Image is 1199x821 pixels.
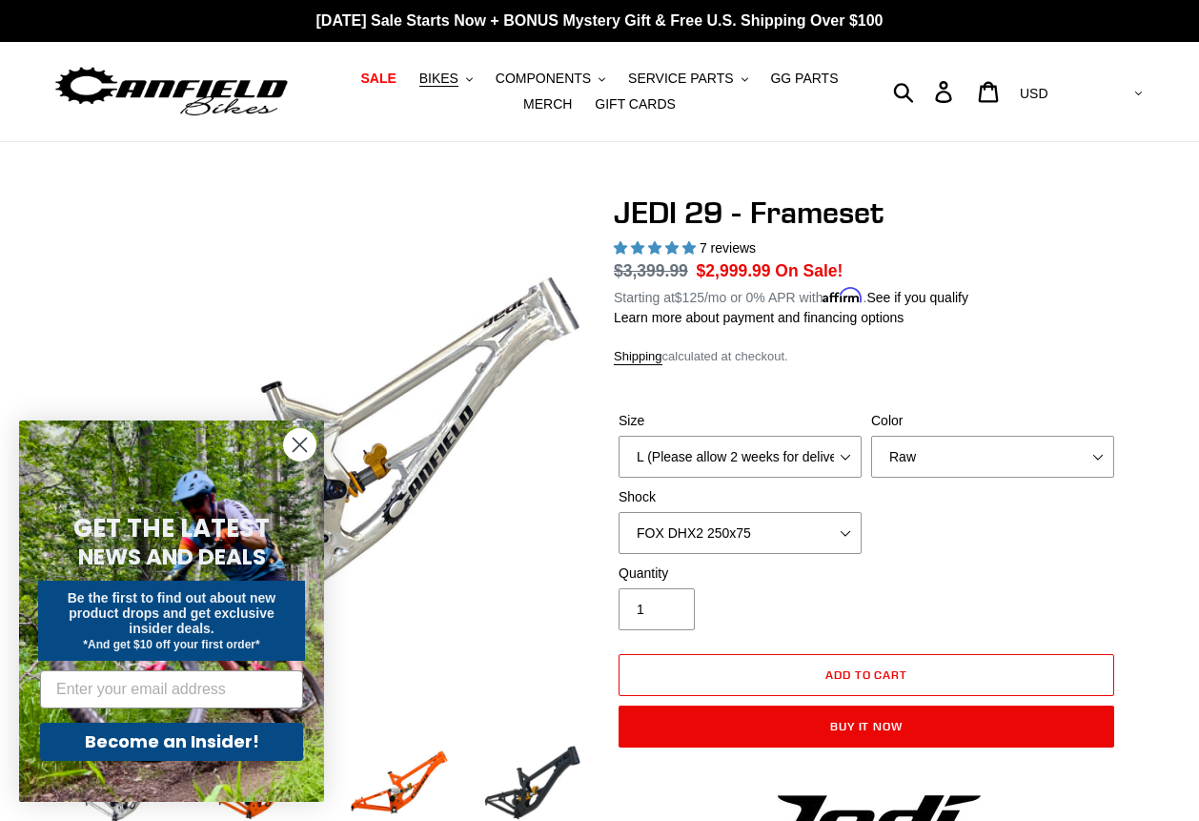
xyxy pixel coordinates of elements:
[614,240,700,256] span: 5.00 stars
[619,564,862,584] label: Quantity
[619,66,757,92] button: SERVICE PARTS
[697,261,771,280] span: $2,999.99
[770,71,838,87] span: GG PARTS
[496,71,591,87] span: COMPONENTS
[775,258,843,283] span: On Sale!
[78,542,266,572] span: NEWS AND DEALS
[761,66,847,92] a: GG PARTS
[628,71,733,87] span: SERVICE PARTS
[283,428,316,462] button: Close dialog
[619,654,1114,696] button: Add to cart
[614,283,968,308] p: Starting at /mo or 0% APR with .
[83,638,259,651] span: *And get $10 off your first order*
[675,290,704,305] span: $125
[614,349,662,365] a: Shipping
[360,71,396,87] span: SALE
[614,195,1119,231] h1: JEDI 29 - Frameset
[486,66,615,92] button: COMPONENTS
[351,66,405,92] a: SALE
[700,240,756,256] span: 7 reviews
[614,310,904,325] a: Learn more about payment and financing options
[866,290,968,305] a: See if you qualify - Learn more about Affirm Financing (opens in modal)
[40,723,303,761] button: Become an Insider!
[595,96,676,113] span: GIFT CARDS
[619,706,1114,748] button: Buy it now
[68,590,276,636] span: Be the first to find out about new product drops and get exclusive insider deals.
[52,62,291,122] img: Canfield Bikes
[73,511,270,545] span: GET THE LATEST
[619,411,862,431] label: Size
[619,487,862,507] label: Shock
[585,92,685,117] a: GIFT CARDS
[614,261,688,280] s: $3,399.99
[40,670,303,708] input: Enter your email address
[410,66,482,92] button: BIKES
[825,667,908,682] span: Add to cart
[614,347,1119,366] div: calculated at checkout.
[514,92,581,117] a: MERCH
[823,287,863,303] span: Affirm
[523,96,572,113] span: MERCH
[871,411,1114,431] label: Color
[419,71,458,87] span: BIKES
